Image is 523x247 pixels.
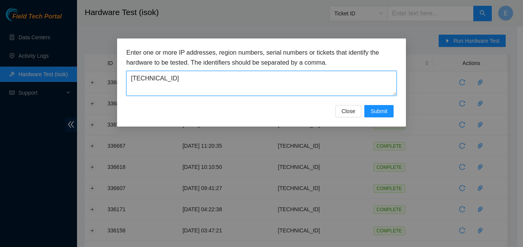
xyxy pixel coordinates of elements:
[335,105,362,117] button: Close
[126,71,397,96] textarea: [TECHNICAL_ID]
[126,48,397,67] h3: Enter one or more IP addresses, region numbers, serial numbers or tickets that identify the hardw...
[342,107,355,115] span: Close
[364,105,394,117] button: Submit
[370,107,387,115] span: Submit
